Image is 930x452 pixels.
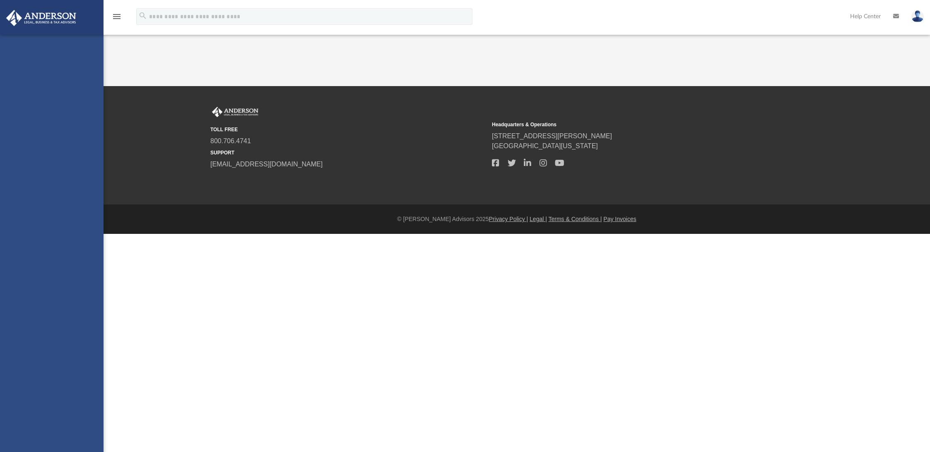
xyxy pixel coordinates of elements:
[4,10,79,26] img: Anderson Advisors Platinum Portal
[530,216,547,222] a: Legal |
[138,11,147,20] i: search
[549,216,602,222] a: Terms & Conditions |
[210,161,323,168] a: [EMAIL_ADDRESS][DOMAIN_NAME]
[603,216,636,222] a: Pay Invoices
[112,12,122,22] i: menu
[210,149,486,156] small: SUPPORT
[492,121,768,128] small: Headquarters & Operations
[911,10,924,22] img: User Pic
[489,216,528,222] a: Privacy Policy |
[112,16,122,22] a: menu
[492,142,598,149] a: [GEOGRAPHIC_DATA][US_STATE]
[210,126,486,133] small: TOLL FREE
[492,132,612,139] a: [STREET_ADDRESS][PERSON_NAME]
[104,215,930,224] div: © [PERSON_NAME] Advisors 2025
[210,107,260,118] img: Anderson Advisors Platinum Portal
[210,137,251,144] a: 800.706.4741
